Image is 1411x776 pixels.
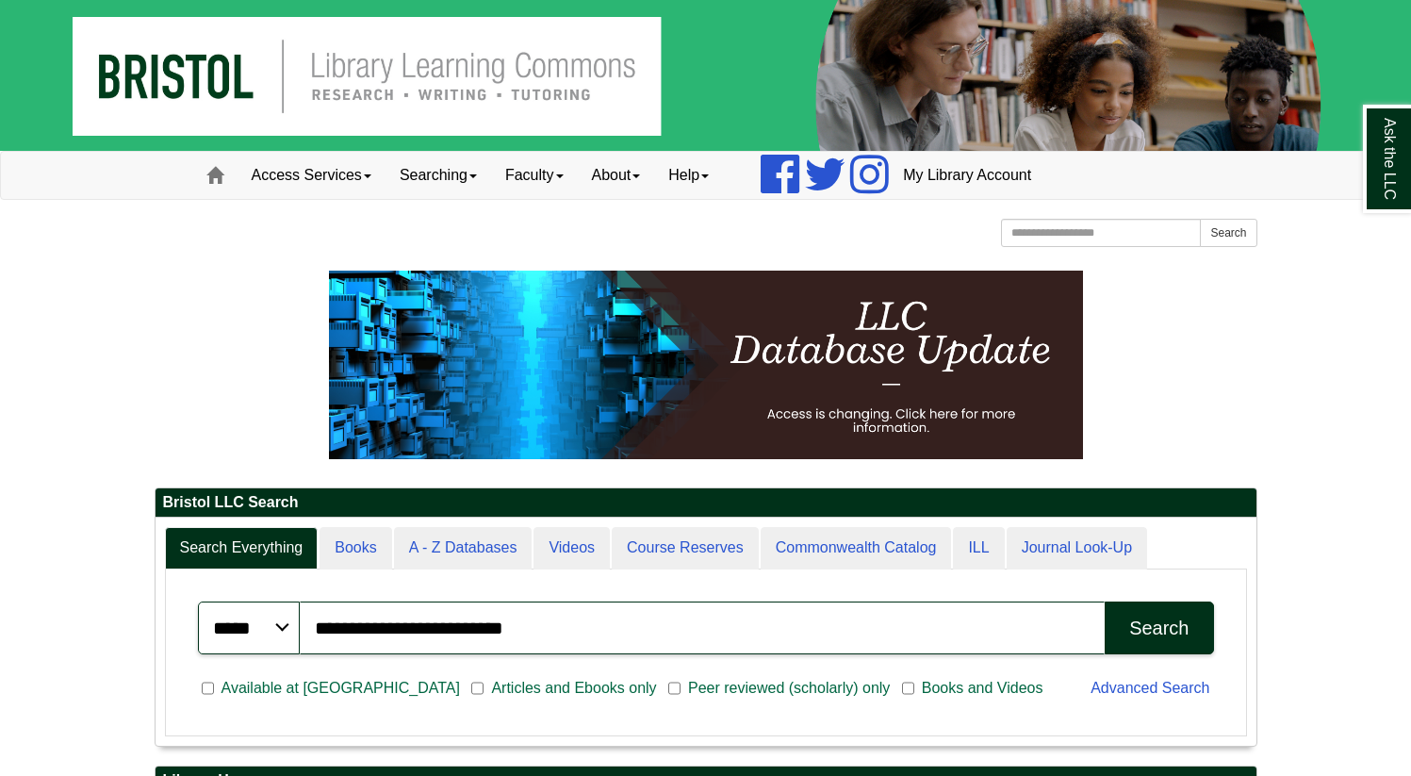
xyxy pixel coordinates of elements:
a: Help [654,152,723,199]
a: My Library Account [889,152,1045,199]
a: Commonwealth Catalog [761,527,952,570]
input: Peer reviewed (scholarly) only [668,680,681,697]
span: Books and Videos [914,677,1051,700]
a: ILL [953,527,1004,570]
a: Faculty [491,152,578,199]
span: Articles and Ebooks only [484,677,664,700]
a: Journal Look-Up [1007,527,1147,570]
input: Available at [GEOGRAPHIC_DATA] [202,680,214,697]
img: HTML tutorial [329,271,1083,459]
a: A - Z Databases [394,527,533,570]
span: Peer reviewed (scholarly) only [681,677,897,700]
a: Videos [533,527,610,570]
a: Course Reserves [612,527,759,570]
a: Access Services [238,152,386,199]
a: About [578,152,655,199]
a: Searching [386,152,491,199]
h2: Bristol LLC Search [156,488,1256,518]
a: Advanced Search [1091,680,1209,696]
button: Search [1105,602,1213,654]
span: Available at [GEOGRAPHIC_DATA] [214,677,468,700]
a: Books [320,527,391,570]
input: Books and Videos [902,680,914,697]
a: Search Everything [165,527,319,570]
button: Search [1200,219,1256,247]
input: Articles and Ebooks only [471,680,484,697]
div: Search [1129,618,1189,639]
